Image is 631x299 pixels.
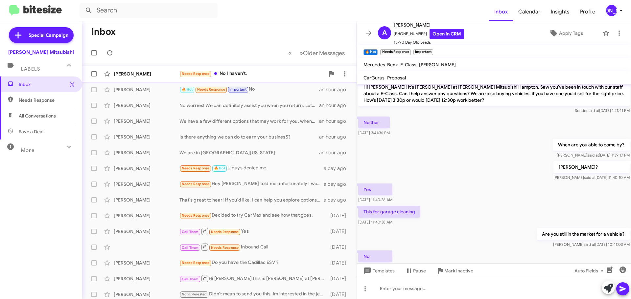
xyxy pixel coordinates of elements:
span: said at [584,175,596,180]
span: Apply Tags [559,27,583,39]
span: A [382,28,387,38]
span: [DATE] 11:40:26 AM [358,197,392,202]
div: [PERSON_NAME] [114,71,179,77]
div: [DATE] [327,260,351,266]
small: Important [413,49,433,55]
p: When are you able to come by? [553,139,630,151]
div: [PERSON_NAME] [606,5,617,16]
span: [PHONE_NUMBER] [394,29,464,39]
span: said at [584,242,595,247]
a: Inbox [489,2,513,21]
div: [PERSON_NAME] [114,102,179,109]
span: [DATE] 3:41:36 PM [358,130,390,135]
div: Yes [179,227,327,235]
button: Pause [400,265,431,277]
p: [PERSON_NAME]? [553,161,630,173]
span: 🔥 Hot [214,166,225,170]
a: Profile [575,2,600,21]
div: Hi [PERSON_NAME] this is [PERSON_NAME] at [PERSON_NAME] Mitsubishi Hampton. Just wanted to follow... [179,274,327,283]
span: Templates [362,265,395,277]
div: [PERSON_NAME] [114,260,179,266]
span: Needs Response [182,261,210,265]
span: Needs Response [19,97,75,103]
div: an hour ago [319,149,351,156]
span: Insights [546,2,575,21]
span: [PERSON_NAME] [394,21,464,29]
a: Open in CRM [430,29,464,39]
div: Is there anything we can do to earn your businesS? [179,134,319,140]
span: said at [588,108,599,113]
span: Pause [413,265,426,277]
button: Auto Fields [569,265,611,277]
div: [DATE] [327,291,351,298]
p: Neither [358,117,390,128]
span: Older Messages [303,50,345,57]
div: [PERSON_NAME] [114,275,179,282]
div: [DATE] [327,212,351,219]
span: Proposal [387,75,406,81]
div: a day ago [324,181,351,187]
span: 15-90 Day Old Leads [394,39,464,46]
span: 🔥 Hot [182,87,193,92]
div: That's great to hear! If you'd like, I can help you explore options and answer any questions you ... [179,197,324,203]
span: All Conversations [19,113,56,119]
span: Inbox [19,81,75,88]
span: E-Class [400,62,416,68]
div: [PERSON_NAME] [114,149,179,156]
nav: Page navigation example [285,46,349,60]
span: Special Campaign [29,32,68,38]
div: an hour ago [319,118,351,124]
span: Call Them [182,230,199,234]
div: We are in [GEOGRAPHIC_DATA][US_STATE] [179,149,319,156]
div: a day ago [324,165,351,172]
span: [PERSON_NAME] [DATE] 11:40:10 AM [553,175,630,180]
div: [PERSON_NAME] [114,86,179,93]
p: Yes [358,183,392,195]
span: Needs Response [211,230,239,234]
a: Special Campaign [9,27,74,43]
p: This for garage cleaning [358,206,420,218]
button: Next [295,46,349,60]
p: Hi [PERSON_NAME]! It's [PERSON_NAME] at [PERSON_NAME] Mitsubishi Hampton. Saw you've been in touc... [358,81,630,106]
div: No worries! We can definitely assist you when you return. Let us know when you're back, and we'll... [179,102,319,109]
span: Needs Response [182,182,210,186]
span: CarGurus [363,75,385,81]
p: No [358,250,392,262]
button: [PERSON_NAME] [600,5,624,16]
div: No [179,86,319,93]
span: Call Them [182,246,199,250]
div: [DATE] [327,244,351,250]
span: [PERSON_NAME] [419,62,456,68]
div: Inbound Call [179,243,327,251]
span: [PERSON_NAME] [DATE] 10:41:03 AM [553,242,630,247]
div: No I haven't. [179,70,325,77]
div: Decided to try CarMax and see how that goes. [179,212,327,219]
div: [DATE] [327,228,351,235]
div: [PERSON_NAME] [114,291,179,298]
button: Mark Inactive [431,265,479,277]
div: Didn't mean to send you this. Im interested in the jeep [179,290,327,298]
span: [PERSON_NAME] [DATE] 1:39:17 PM [557,153,630,158]
p: Are you still in the market for a vehicle? [537,228,630,240]
span: More [21,147,35,153]
span: Auto Fields [574,265,606,277]
button: Previous [284,46,296,60]
div: Hey [PERSON_NAME] told me unfortunately I would have to wait cause they want a HIGH down payment ... [179,180,324,188]
div: We have a few different options that may work for you, when are you able to come by? [179,118,319,124]
span: Sender [DATE] 1:21:41 PM [575,108,630,113]
div: a day ago [324,197,351,203]
span: Save a Deal [19,128,43,135]
span: » [299,49,303,57]
span: Needs Response [197,87,225,92]
div: an hour ago [319,86,351,93]
span: Important [229,87,246,92]
small: 🔥 Hot [363,49,378,55]
span: Call Them [182,277,199,281]
div: [PERSON_NAME] [114,197,179,203]
span: (1) [69,81,75,88]
a: Calendar [513,2,546,21]
button: Apply Tags [532,27,599,39]
div: [PERSON_NAME] [114,212,179,219]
